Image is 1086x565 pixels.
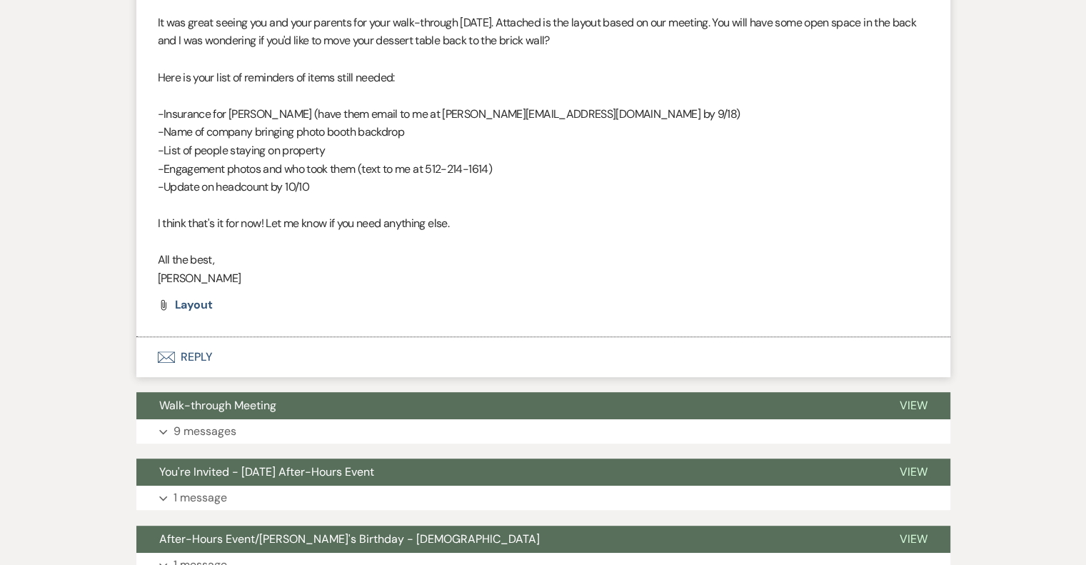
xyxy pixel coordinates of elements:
[136,392,877,419] button: Walk-through Meeting
[175,299,213,311] a: Layout
[158,123,929,141] p: -Name of company bringing photo booth backdrop
[175,297,213,312] span: Layout
[159,531,540,546] span: After-Hours Event/[PERSON_NAME]'s Birthday - [DEMOGRAPHIC_DATA]
[174,422,236,441] p: 9 messages
[900,531,927,546] span: View
[159,398,276,413] span: Walk-through Meeting
[136,459,877,486] button: You're Invited - [DATE] After-Hours Event
[158,214,929,233] p: I think that's it for now! Let me know if you need anything else.
[900,464,927,479] span: View
[158,269,929,288] p: [PERSON_NAME]
[877,459,950,486] button: View
[158,251,929,269] p: All the best,
[158,69,929,87] p: Here is your list of reminders of items still needed:
[136,419,950,444] button: 9 messages
[900,398,927,413] span: View
[158,178,929,196] p: -Update on headcount by 10/10
[877,526,950,553] button: View
[174,489,227,507] p: 1 message
[136,526,877,553] button: After-Hours Event/[PERSON_NAME]'s Birthday - [DEMOGRAPHIC_DATA]
[158,14,929,50] p: It was great seeing you and your parents for your walk-through [DATE]. Attached is the layout bas...
[158,105,929,124] p: -Insurance for [PERSON_NAME] (have them email to me at [PERSON_NAME][EMAIL_ADDRESS][DOMAIN_NAME] ...
[158,160,929,179] p: -Engagement photos and who took them (text to me at 512-214-1614)
[136,337,950,377] button: Reply
[877,392,950,419] button: View
[159,464,374,479] span: You're Invited - [DATE] After-Hours Event
[136,486,950,510] button: 1 message
[158,141,929,160] p: -List of people staying on property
